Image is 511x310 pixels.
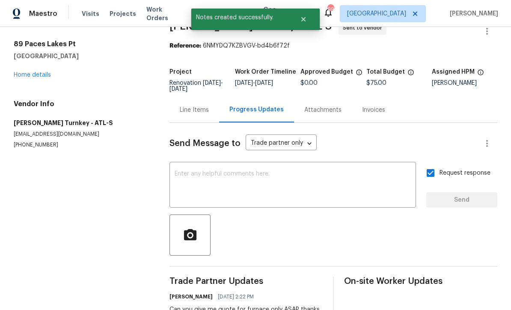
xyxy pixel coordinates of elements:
h6: [PERSON_NAME] [169,292,213,301]
h2: 89 Paces Lakes Pt [14,40,149,48]
p: [EMAIL_ADDRESS][DOMAIN_NAME] [14,131,149,138]
span: [DATE] [255,80,273,86]
span: Renovation [169,80,223,92]
h4: Vendor Info [14,100,149,108]
span: Request response [440,169,490,178]
span: Visits [82,9,99,18]
span: [DATE] 2:22 PM [218,292,254,301]
a: Home details [14,72,51,78]
div: Trade partner only [246,137,317,151]
h5: Approved Budget [300,69,353,75]
button: Close [289,11,318,28]
span: The total cost of line items that have been proposed by Opendoor. This sum includes line items th... [407,69,414,80]
span: - [235,80,273,86]
div: Line Items [180,106,209,114]
span: [PERSON_NAME] [446,9,498,18]
span: - [169,80,223,92]
span: [DATE] [235,80,253,86]
span: The total cost of line items that have been approved by both Opendoor and the Trade Partner. This... [356,69,362,80]
div: Attachments [304,106,342,114]
span: The hpm assigned to this work order. [477,69,484,80]
span: Geo Assignments [263,5,313,22]
b: Reference: [169,43,201,49]
p: [PHONE_NUMBER] [14,141,149,149]
span: Maestro [29,9,57,18]
span: Sent to vendor [343,24,386,32]
span: Notes created successfully. [191,9,289,27]
div: Invoices [362,106,385,114]
span: Send Message to [169,139,241,148]
h5: Work Order Timeline [235,69,296,75]
span: Projects [110,9,136,18]
h5: Project [169,69,192,75]
span: Work Orders [146,5,181,22]
span: $75.00 [366,80,386,86]
div: 99 [327,5,333,14]
h5: Assigned HPM [432,69,475,75]
span: [GEOGRAPHIC_DATA] [347,9,406,18]
span: On-site Worker Updates [344,277,497,286]
span: [DATE] [169,86,187,92]
h5: [PERSON_NAME] Turnkey - ATL-S [14,119,149,127]
h5: [GEOGRAPHIC_DATA] [14,52,149,60]
span: [DATE] [203,80,221,86]
div: [PERSON_NAME] [432,80,497,86]
div: Progress Updates [229,105,284,114]
span: Trade Partner Updates [169,277,323,286]
div: 6NMYDQ7KZBVGV-bd4b6f72f [169,42,497,50]
span: [PERSON_NAME] Turnkey - ATL-S [169,21,332,31]
h5: Total Budget [366,69,405,75]
span: $0.00 [300,80,318,86]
